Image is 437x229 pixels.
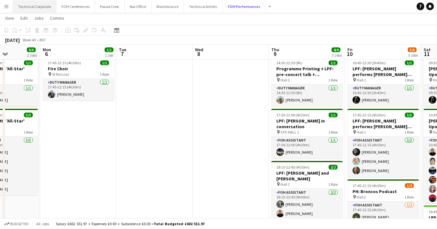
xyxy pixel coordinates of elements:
[329,165,338,170] span: 2/2
[24,60,33,65] span: 1/1
[50,15,64,21] span: Comms
[280,182,290,187] span: Hall 1
[332,53,342,58] div: 3 Jobs
[223,0,266,13] button: FOH Performances
[20,15,28,21] span: Edit
[184,0,223,13] button: Technical Artistic
[405,113,414,117] span: 3/3
[328,78,338,82] span: 1 Role
[347,189,419,194] h3: PH: Broncos Podcast
[328,182,338,187] span: 1 Role
[48,60,81,65] span: 17:45-22:15 (4h30m)
[347,118,419,129] h3: LPF: [PERSON_NAME] performs [PERSON_NAME] and [PERSON_NAME]
[353,183,386,188] span: 17:45-22:15 (4h30m)
[24,113,33,117] span: 5/5
[40,38,46,42] div: BST
[405,183,414,188] span: 1/2
[276,165,310,170] span: 18:15-22:45 (4h30m)
[271,109,343,158] app-job-card: 17:30-22:00 (4h30m)1/1LPF: [PERSON_NAME] in conversation STP, HALL 11 RoleFOH Assistant1/117:30-2...
[280,78,290,82] span: Hall 1
[21,38,37,42] span: Week 40
[5,15,14,21] span: View
[347,137,419,177] app-card-role: FOH Assistant3/317:45-22:15 (4h30m)[PERSON_NAME][PERSON_NAME][PERSON_NAME]
[347,57,419,106] app-job-card: 16:45-22:30 (5h45m)1/1LPF: [PERSON_NAME] performs [PERSON_NAME] and [PERSON_NAME] Hall 11 RoleDut...
[276,113,310,117] span: 17:30-22:00 (4h30m)
[3,220,30,227] button: Budgeted
[34,15,44,21] span: Jobs
[404,195,414,199] span: 1 Role
[35,221,50,226] span: All jobs
[357,130,366,135] span: Hall 1
[271,170,343,182] h3: LPF: [PERSON_NAME] and [PERSON_NAME]
[357,78,366,82] span: Hall 1
[42,50,51,58] span: 6
[13,0,56,13] button: Technical Corporate
[346,50,353,58] span: 10
[43,47,51,52] span: Mon
[43,66,114,72] h3: Fire Choir
[10,222,29,226] span: Budgeted
[118,50,126,58] span: 7
[27,47,36,52] span: 6/6
[27,53,37,58] div: 2 Jobs
[195,47,203,52] span: Wed
[3,14,17,22] a: View
[270,50,279,58] span: 9
[47,14,67,22] a: Comms
[18,14,30,22] a: Edit
[24,130,33,135] span: 1 Role
[151,0,184,13] button: Maintenance
[328,130,338,135] span: 1 Role
[347,109,419,177] app-job-card: 17:45-22:15 (4h30m)3/3LPF: [PERSON_NAME] performs [PERSON_NAME] and [PERSON_NAME] Hall 11 RoleFOH...
[24,78,33,82] span: 1 Role
[43,57,114,101] app-job-card: 17:45-22:15 (4h30m)1/1Fire Choir St Pancras1 RoleDuty Manager1/117:45-22:15 (4h30m)[PERSON_NAME]
[43,79,114,101] app-card-role: Duty Manager1/117:45-22:15 (4h30m)[PERSON_NAME]
[331,47,340,52] span: 4/4
[100,60,109,65] span: 1/1
[32,14,46,22] a: Jobs
[405,60,414,65] span: 1/1
[154,221,205,226] span: Total Budgeted £602 551.97
[271,85,343,106] app-card-role: Duty Manager1/114:30-22:30 (8h)[PERSON_NAME]
[5,37,20,43] div: [DATE]
[194,50,203,58] span: 8
[353,113,386,117] span: 17:45-22:15 (4h30m)
[347,66,419,77] h3: LPF: [PERSON_NAME] performs [PERSON_NAME] and [PERSON_NAME]
[271,189,343,220] app-card-role: FOH Assistant2/218:15-22:45 (4h30m)[PERSON_NAME][PERSON_NAME]
[271,47,279,52] span: Thu
[125,0,151,13] button: Box Office
[56,221,205,226] div: Salary £602 551.97 + Expenses £0.00 + Subsistence £0.00 =
[329,60,338,65] span: 1/1
[271,57,343,106] app-job-card: 14:30-22:30 (8h)1/1Programme Printing + LPF: pre-concert talk + [PERSON_NAME] and [PERSON_NAME] +...
[271,137,343,158] app-card-role: FOH Assistant1/117:30-22:00 (4h30m)[PERSON_NAME]
[357,195,366,199] span: Hall 2
[52,72,69,77] span: St Pancras
[353,60,386,65] span: 16:45-22:30 (5h45m)
[119,47,126,52] span: Tue
[347,85,419,106] app-card-role: Duty Manager1/116:45-22:30 (5h45m)[PERSON_NAME]
[347,47,353,52] span: Fri
[404,78,414,82] span: 1 Role
[56,0,95,13] button: FOH Conferences
[276,60,302,65] span: 14:30-22:30 (8h)
[100,72,109,77] span: 1 Role
[424,47,431,52] span: Sat
[105,47,113,52] span: 1/1
[271,118,343,129] h3: LPF: [PERSON_NAME] in conversation
[105,53,113,58] div: 1 Job
[423,50,431,58] span: 11
[408,53,418,58] div: 3 Jobs
[271,66,343,77] h3: Programme Printing + LPF: pre-concert talk + [PERSON_NAME] and [PERSON_NAME] +KP CHOIR
[408,47,417,52] span: 5/6
[95,0,125,13] button: House Crew
[271,161,343,220] app-job-card: 18:15-22:45 (4h30m)2/2LPF: [PERSON_NAME] and [PERSON_NAME] Hall 11 RoleFOH Assistant2/218:15-22:4...
[329,113,338,117] span: 1/1
[404,130,414,135] span: 1 Role
[280,130,299,135] span: STP, HALL 1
